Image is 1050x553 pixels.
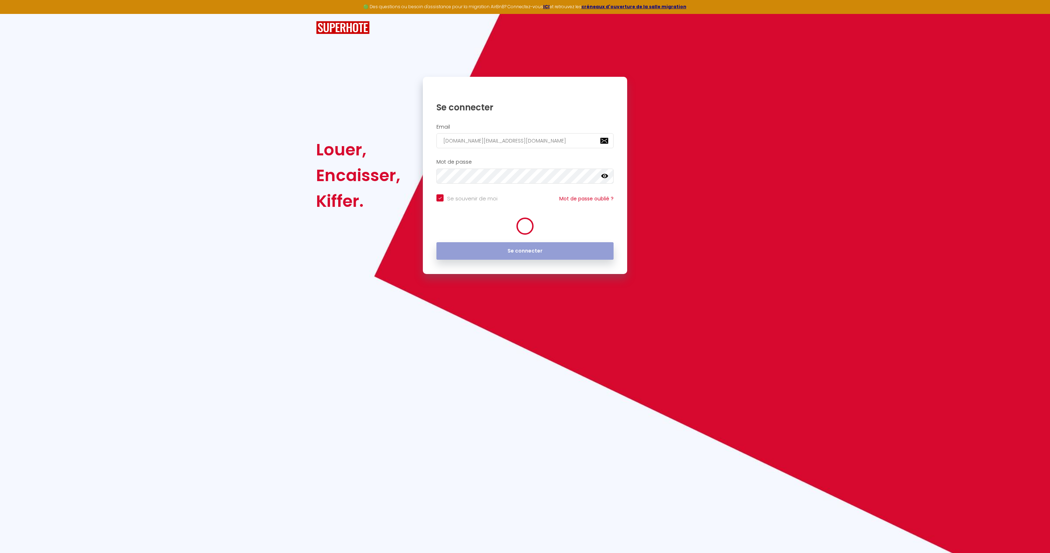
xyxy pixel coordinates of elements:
button: Se connecter [436,242,614,260]
input: Ton Email [436,133,614,148]
h2: Email [436,124,614,130]
div: Kiffer. [316,188,400,214]
img: SuperHote logo [316,21,370,34]
a: Mot de passe oublié ? [559,195,614,202]
div: Encaisser, [316,163,400,188]
h2: Mot de passe [436,159,614,165]
div: Louer, [316,137,400,163]
h1: Se connecter [436,102,614,113]
a: créneaux d'ouverture de la salle migration [581,4,686,10]
button: Ouvrir le widget de chat LiveChat [6,3,27,24]
a: ICI [543,4,550,10]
